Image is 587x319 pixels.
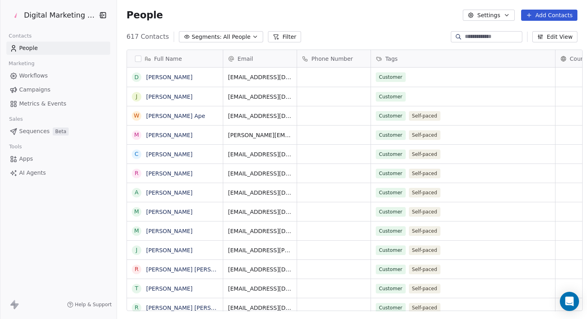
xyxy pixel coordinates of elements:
[228,131,292,139] span: [PERSON_NAME][EMAIL_ADDRESS][DOMAIN_NAME]
[228,112,292,120] span: [EMAIL_ADDRESS][DOMAIN_NAME]
[376,188,406,197] span: Customer
[376,226,406,236] span: Customer
[376,265,406,274] span: Customer
[135,150,139,158] div: C
[228,150,292,158] span: [EMAIL_ADDRESS][DOMAIN_NAME]
[19,169,46,177] span: AI Agents
[10,8,92,22] button: Digital Marketing Unicorn
[134,207,139,216] div: M
[146,285,192,292] a: [PERSON_NAME]
[376,92,406,102] span: Customer
[409,265,440,274] span: Self-paced
[75,301,112,308] span: Help & Support
[228,246,292,254] span: [EMAIL_ADDRESS][PERSON_NAME][DOMAIN_NAME]
[136,246,137,254] div: J
[146,132,192,138] a: [PERSON_NAME]
[19,100,66,108] span: Metrics & Events
[385,55,398,63] span: Tags
[409,150,440,159] span: Self-paced
[5,30,35,42] span: Contacts
[409,188,440,197] span: Self-paced
[311,55,353,63] span: Phone Number
[146,247,192,253] a: [PERSON_NAME]
[228,169,292,177] span: [EMAIL_ADDRESS][DOMAIN_NAME]
[134,73,139,82] div: D
[146,151,192,158] a: [PERSON_NAME]
[228,208,292,216] span: [EMAIL_ADDRESS][DOMAIN_NAME]
[228,93,292,101] span: [EMAIL_ADDRESS][DOMAIN_NAME]
[53,128,69,136] span: Beta
[134,227,139,235] div: M
[463,10,514,21] button: Settings
[228,285,292,293] span: [EMAIL_ADDRESS][DOMAIN_NAME]
[19,72,48,80] span: Workflows
[146,228,192,234] a: [PERSON_NAME]
[409,284,440,293] span: Self-paced
[192,33,222,41] span: Segments:
[5,58,38,70] span: Marketing
[409,245,440,255] span: Self-paced
[11,10,21,20] img: Favicon%20(1).png
[6,113,26,125] span: Sales
[19,44,38,52] span: People
[24,10,96,20] span: Digital Marketing Unicorn
[146,305,241,311] a: [PERSON_NAME] [PERSON_NAME]
[146,74,192,80] a: [PERSON_NAME]
[376,169,406,178] span: Customer
[127,50,223,67] div: Full Name
[228,304,292,312] span: [EMAIL_ADDRESS][DOMAIN_NAME]
[223,50,297,67] div: Email
[376,111,406,121] span: Customer
[135,303,139,312] div: R
[238,55,253,63] span: Email
[6,42,110,55] a: People
[376,303,406,313] span: Customer
[146,189,192,196] a: [PERSON_NAME]
[6,69,110,82] a: Workflows
[6,166,110,179] a: AI Agents
[228,227,292,235] span: [EMAIL_ADDRESS][DOMAIN_NAME]
[127,68,223,311] div: grid
[268,31,301,42] button: Filter
[135,188,139,197] div: A
[376,150,406,159] span: Customer
[6,83,110,96] a: Campaigns
[154,55,182,63] span: Full Name
[146,94,192,100] a: [PERSON_NAME]
[19,86,50,94] span: Campaigns
[371,50,555,67] div: Tags
[146,266,241,273] a: [PERSON_NAME] [PERSON_NAME]
[228,265,292,273] span: [EMAIL_ADDRESS][DOMAIN_NAME]
[135,265,139,273] div: R
[409,130,440,140] span: Self-paced
[376,130,406,140] span: Customer
[409,111,440,121] span: Self-paced
[297,50,371,67] div: Phone Number
[223,33,250,41] span: All People
[19,155,33,163] span: Apps
[127,9,163,21] span: People
[6,141,25,153] span: Tools
[146,209,192,215] a: [PERSON_NAME]
[228,73,292,81] span: [EMAIL_ADDRESS][DOMAIN_NAME]
[136,92,137,101] div: J
[376,284,406,293] span: Customer
[6,97,110,110] a: Metrics & Events
[376,245,406,255] span: Customer
[409,207,440,217] span: Self-paced
[146,113,205,119] a: [PERSON_NAME] Ape
[6,152,110,165] a: Apps
[135,284,139,293] div: T
[67,301,112,308] a: Help & Support
[134,131,139,139] div: M
[409,226,440,236] span: Self-paced
[376,207,406,217] span: Customer
[146,170,192,177] a: [PERSON_NAME]
[409,169,440,178] span: Self-paced
[532,31,577,42] button: Edit View
[376,72,406,82] span: Customer
[228,189,292,197] span: [EMAIL_ADDRESS][DOMAIN_NAME]
[409,303,440,313] span: Self-paced
[560,292,579,311] div: Open Intercom Messenger
[135,169,139,177] div: R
